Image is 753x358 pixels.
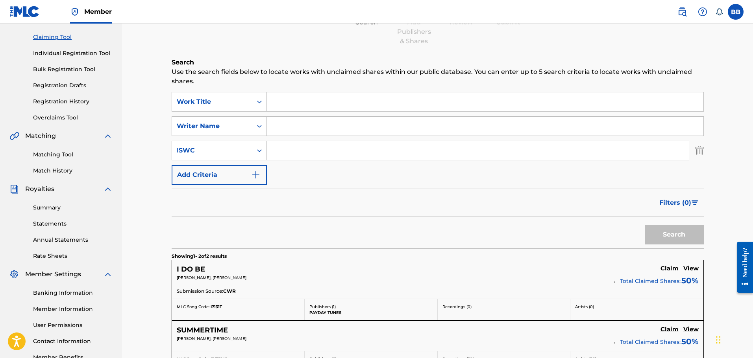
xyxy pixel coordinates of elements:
[728,4,744,20] div: User Menu
[33,305,113,313] a: Member Information
[683,326,699,334] a: View
[33,289,113,297] a: Banking Information
[33,81,113,90] a: Registration Drafts
[677,7,687,17] img: search
[692,200,698,205] img: filter
[103,184,113,194] img: expand
[33,321,113,329] a: User Permissions
[575,304,699,310] p: Artists ( 0 )
[681,336,699,347] span: 50 %
[659,198,691,207] span: Filters ( 0 )
[33,204,113,212] a: Summary
[70,7,80,17] img: Top Rightsholder
[660,265,679,272] h5: Claim
[309,304,433,310] p: Publishers ( 1 )
[172,92,704,248] form: Search Form
[172,67,704,86] p: Use the search fields below to locate works with unclaimed shares within our public database. You...
[211,304,222,309] span: I7131T
[177,121,248,131] div: Writer Name
[681,275,699,286] span: 50 %
[9,270,19,279] img: Member Settings
[620,338,681,345] span: Total Claimed Shares:
[223,288,236,295] span: CWR
[695,4,710,20] div: Help
[84,7,112,16] span: Member
[33,65,113,73] a: Bulk Registration Tool
[177,97,248,106] div: Work Title
[103,131,113,141] img: expand
[33,97,113,106] a: Registration History
[442,304,566,310] p: Recordings ( 0 )
[683,265,699,272] h5: View
[172,253,227,260] p: Showing 1 - 2 of 2 results
[177,336,246,341] span: [PERSON_NAME], [PERSON_NAME]
[731,235,753,299] iframe: Resource Center
[103,270,113,279] img: expand
[25,131,56,141] span: Matching
[177,146,248,155] div: ISWC
[683,326,699,333] h5: View
[177,326,228,335] h5: SUMMERTIME
[33,33,113,41] a: Claiming Tool
[9,6,40,17] img: MLC Logo
[716,328,721,352] div: Drag
[309,310,433,316] p: PAYDAY TUNES
[177,288,223,295] span: Submission Source:
[33,236,113,244] a: Annual Statements
[172,58,704,67] h6: Search
[655,193,704,213] button: Filters (0)
[9,131,19,141] img: Matching
[177,275,246,280] span: [PERSON_NAME], [PERSON_NAME]
[33,167,113,175] a: Match History
[714,320,753,358] iframe: Chat Widget
[33,220,113,228] a: Statements
[620,277,681,285] span: Total Claimed Shares:
[33,337,113,345] a: Contact Information
[177,265,205,274] h5: I DO BE
[25,184,54,194] span: Royalties
[9,184,19,194] img: Royalties
[698,7,707,17] img: help
[394,18,434,46] div: Add Publishers & Shares
[172,165,267,185] button: Add Criteria
[25,270,81,279] span: Member Settings
[33,252,113,260] a: Rate Sheets
[177,304,209,309] span: MLC Song Code:
[660,326,679,333] h5: Claim
[33,114,113,122] a: Overclaims Tool
[683,265,699,274] a: View
[33,49,113,57] a: Individual Registration Tool
[695,141,704,160] img: Delete Criterion
[251,170,261,180] img: 9d2ae6d4665cec9f34b9.svg
[715,8,723,16] div: Notifications
[674,4,690,20] a: Public Search
[33,151,113,159] a: Matching Tool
